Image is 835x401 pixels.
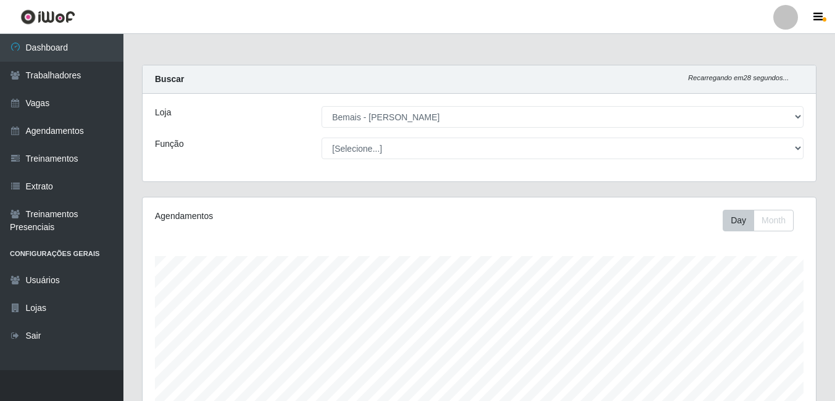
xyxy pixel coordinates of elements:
[155,106,171,119] label: Loja
[723,210,754,231] button: Day
[155,74,184,84] strong: Buscar
[155,210,414,223] div: Agendamentos
[688,74,789,81] i: Recarregando em 28 segundos...
[723,210,804,231] div: Toolbar with button groups
[723,210,794,231] div: First group
[20,9,75,25] img: CoreUI Logo
[754,210,794,231] button: Month
[155,138,184,151] label: Função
